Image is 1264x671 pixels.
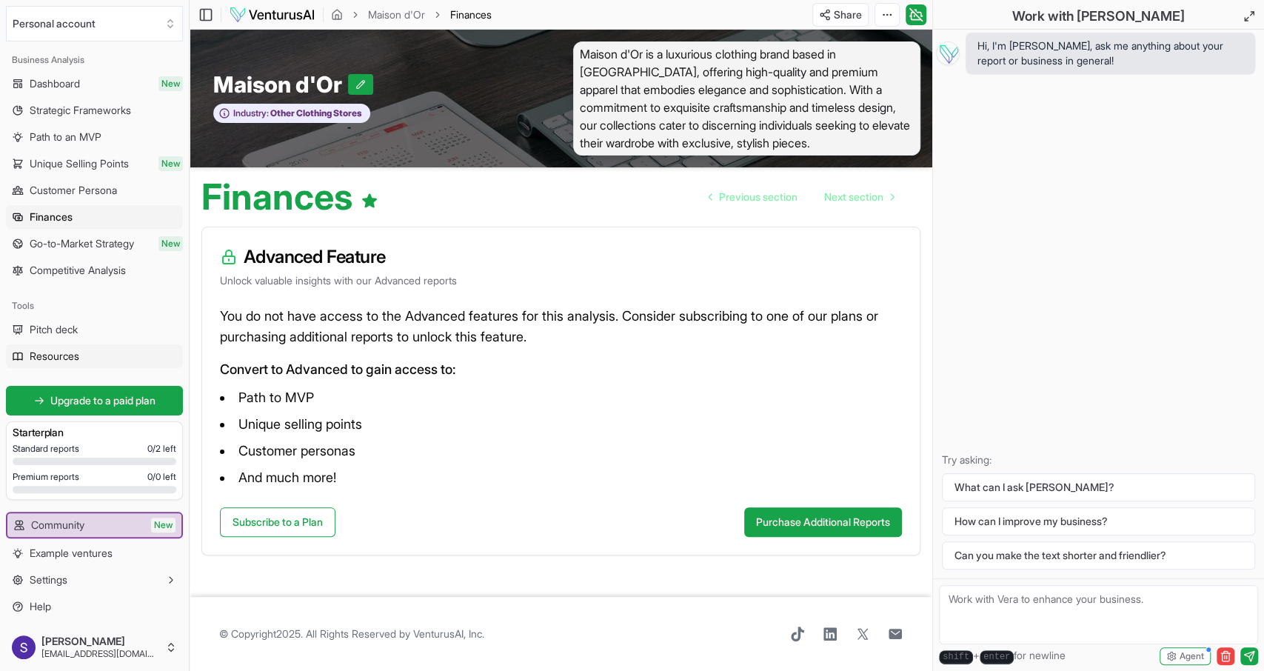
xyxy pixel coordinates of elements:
span: Community [31,518,84,533]
span: New [151,518,175,533]
button: How can I improve my business? [942,507,1255,535]
a: Subscribe to a Plan [220,507,335,537]
a: Go-to-Market StrategyNew [6,232,183,256]
span: Maison d'Or is a luxurious clothing brand based in [GEOGRAPHIC_DATA], offering high-quality and p... [573,41,921,156]
div: Tools [6,294,183,318]
span: [EMAIL_ADDRESS][DOMAIN_NAME] [41,648,159,660]
span: New [158,236,183,251]
a: Finances [6,205,183,229]
a: Help [6,595,183,618]
h3: Starter plan [13,425,176,440]
a: Competitive Analysis [6,258,183,282]
span: 0 / 2 left [147,443,176,455]
a: Upgrade to a paid plan [6,386,183,415]
span: Path to an MVP [30,130,101,144]
h3: Advanced Feature [220,245,902,269]
span: Go-to-Market Strategy [30,236,134,251]
span: Help [30,599,51,614]
span: Standard reports [13,443,79,455]
kbd: shift [939,650,973,664]
button: Industry:Other Clothing Stores [213,104,370,124]
span: Pitch deck [30,322,78,337]
div: Business Analysis [6,48,183,72]
a: DashboardNew [6,72,183,96]
nav: pagination [697,182,906,212]
a: Resources [6,344,183,368]
span: Finances [450,8,492,21]
h2: Work with [PERSON_NAME] [1012,6,1185,27]
a: Maison d'Or [368,7,425,22]
span: New [158,156,183,171]
span: Upgrade to a paid plan [50,393,156,408]
img: Vera [936,41,960,65]
a: Example ventures [6,541,183,565]
span: + for newline [939,648,1066,664]
li: Unique selling points [220,413,902,436]
span: Previous section [719,190,797,204]
button: Agent [1160,647,1211,665]
span: Unique Selling Points [30,156,129,171]
span: Example ventures [30,546,113,561]
a: Strategic Frameworks [6,99,183,122]
p: Unlock valuable insights with our Advanced reports [220,273,902,288]
span: Industry: [233,107,269,119]
a: Pitch deck [6,318,183,341]
span: Agent [1180,650,1204,662]
span: Resources [30,349,79,364]
a: Unique Selling PointsNew [6,152,183,176]
a: Path to an MVP [6,125,183,149]
span: 0 / 0 left [147,471,176,483]
span: Dashboard [30,76,80,91]
p: Convert to Advanced to gain access to: [220,359,902,380]
a: Customer Persona [6,178,183,202]
button: Select an organization [6,6,183,41]
nav: breadcrumb [331,7,492,22]
span: Finances [450,7,492,22]
button: Purchase Additional Reports [744,507,902,537]
span: Maison d'Or [213,71,348,98]
img: logo [229,6,315,24]
span: Customer Persona [30,183,117,198]
li: Customer personas [220,439,902,463]
span: Next section [824,190,883,204]
span: [PERSON_NAME] [41,635,159,648]
span: Finances [30,210,73,224]
kbd: enter [980,650,1014,664]
a: CommunityNew [7,513,181,537]
button: What can I ask [PERSON_NAME]? [942,473,1255,501]
span: New [158,76,183,91]
span: Share [834,7,862,22]
span: Other Clothing Stores [269,107,362,119]
button: [PERSON_NAME][EMAIL_ADDRESS][DOMAIN_NAME] [6,630,183,665]
span: Strategic Frameworks [30,103,131,118]
a: Go to next page [812,182,906,212]
a: VenturusAI, Inc [413,627,482,640]
li: And much more! [220,466,902,490]
span: Hi, I'm [PERSON_NAME], ask me anything about your report or business in general! [977,39,1243,68]
button: Can you make the text shorter and friendlier? [942,541,1255,570]
h1: Finances [201,179,378,215]
img: ACg8ocIefbiTq-MOXrHjtsw3rUMoXM2cTaB6Y4wv77H3Dyd_Xt46pg=s96-c [12,635,36,659]
span: © Copyright 2025 . All Rights Reserved by . [219,627,484,641]
button: Settings [6,568,183,592]
span: Settings [30,572,67,587]
span: Competitive Analysis [30,263,126,278]
p: You do not have access to the Advanced features for this analysis. Consider subscribing to one of... [220,306,902,347]
button: Share [812,3,869,27]
span: Premium reports [13,471,79,483]
p: Try asking: [942,453,1255,467]
li: Path to MVP [220,386,902,410]
a: Go to previous page [697,182,809,212]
